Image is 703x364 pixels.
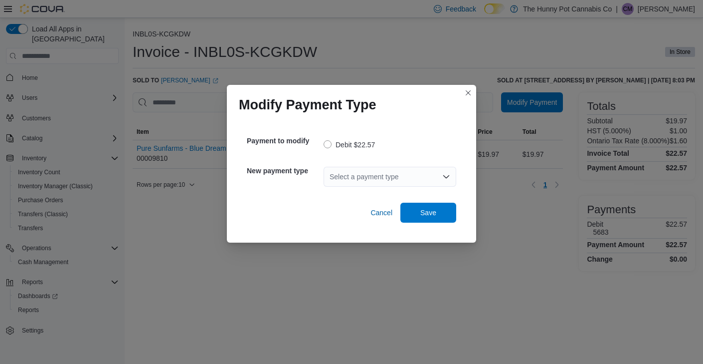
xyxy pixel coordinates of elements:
[420,208,436,218] span: Save
[462,87,474,99] button: Closes this modal window
[366,203,396,223] button: Cancel
[324,139,375,151] label: Debit $22.57
[442,173,450,181] button: Open list of options
[247,131,322,151] h5: Payment to modify
[239,97,376,113] h1: Modify Payment Type
[330,171,331,183] input: Accessible screen reader label
[400,203,456,223] button: Save
[370,208,392,218] span: Cancel
[247,161,322,181] h5: New payment type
